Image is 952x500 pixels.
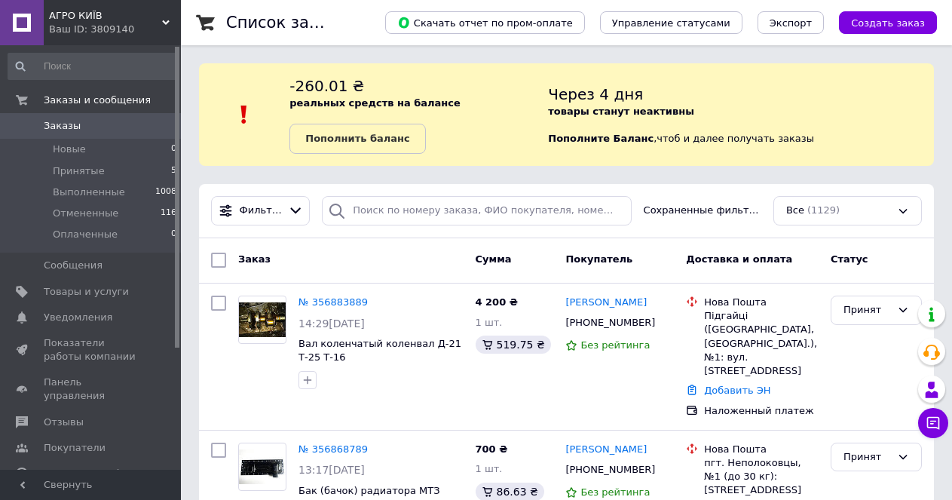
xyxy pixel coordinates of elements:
h1: Список заказов [226,14,356,32]
span: Товары и услуги [44,285,129,299]
b: реальных средств на балансе [289,97,461,109]
div: , чтоб и далее получать заказы [548,75,934,154]
span: Фильтры [240,204,282,218]
span: 4 200 ₴ [476,296,518,308]
img: :exclamation: [233,103,256,126]
span: Новые [53,143,86,156]
a: № 356868789 [298,443,368,455]
div: Наложенный платеж [704,404,819,418]
span: Оплаченные [53,228,118,241]
a: Пополнить баланс [289,124,425,154]
span: Сумма [476,253,512,265]
span: 0 [171,228,176,241]
span: АГРО КИЇВ [49,9,162,23]
span: Принятые [53,164,105,178]
span: 1 шт. [476,463,503,474]
span: Без рейтинга [580,486,650,498]
button: Чат с покупателем [918,408,948,438]
div: Принят [843,302,891,318]
span: Без рейтинга [580,339,650,351]
a: Вал коленчатый коленвал Д-21 Т-25 Т-16 Д[US_EMPLOYER_IDENTIFICATION_NUMBER] [298,338,515,377]
span: Экспорт [770,17,812,29]
span: Через 4 дня [548,85,643,103]
span: 116 [161,207,176,220]
span: 0 [171,143,176,156]
button: Экспорт [758,11,824,34]
button: Создать заказ [839,11,937,34]
span: Отзывы [44,416,84,429]
span: Создать заказ [851,17,925,29]
span: Доставка и оплата [686,253,792,265]
span: 1008 [155,186,176,199]
a: [PERSON_NAME] [565,443,647,457]
b: Пополнить баланс [305,133,409,144]
b: Пополните Баланс [548,133,654,144]
img: Фото товару [239,302,286,338]
span: Заказы и сообщения [44,94,151,107]
span: Все [786,204,804,218]
span: Каталог ProSale [44,467,125,480]
div: пгт. Неполоковцы, №1 (до 30 кг): [STREET_ADDRESS] [704,456,819,498]
input: Поиск по номеру заказа, ФИО покупателя, номеру телефона, Email, номеру накладной [322,196,631,225]
span: (1129) [807,204,840,216]
button: Скачать отчет по пром-оплате [385,11,585,34]
b: товары станут неактивны [548,106,694,117]
span: Заказы [44,119,81,133]
div: 519.75 ₴ [476,336,551,354]
div: Нова Пошта [704,296,819,309]
span: Панель управления [44,376,139,403]
span: Уведомления [44,311,112,324]
span: Статус [831,253,868,265]
a: [PERSON_NAME] [565,296,647,310]
span: 5 [171,164,176,178]
a: Фото товару [238,443,286,491]
span: 13:17[DATE] [298,464,365,476]
span: 14:29[DATE] [298,317,365,330]
span: Сообщения [44,259,103,272]
span: Выполненные [53,186,125,199]
span: Сохраненные фильтры: [644,204,761,218]
span: Скачать отчет по пром-оплате [397,16,573,29]
img: Фото товару [239,449,286,485]
div: Ваш ID: 3809140 [49,23,181,36]
button: Управление статусами [600,11,742,34]
input: Поиск [8,53,178,80]
div: [PHONE_NUMBER] [562,313,658,333]
span: Показатели работы компании [44,336,139,363]
div: [PHONE_NUMBER] [562,460,658,480]
span: -260.01 ₴ [289,77,364,95]
span: 700 ₴ [476,443,508,455]
a: Создать заказ [824,17,937,28]
div: Принят [843,449,891,465]
span: Отмененные [53,207,118,220]
span: Покупатели [44,441,106,455]
a: Фото товару [238,296,286,344]
a: Добавить ЭН [704,385,770,396]
span: Управление статусами [612,17,730,29]
span: 1 шт. [476,317,503,328]
span: Заказ [238,253,271,265]
div: Нова Пошта [704,443,819,456]
a: № 356883889 [298,296,368,308]
div: Підгайці ([GEOGRAPHIC_DATA], [GEOGRAPHIC_DATA].), №1: вул. [STREET_ADDRESS] [704,309,819,378]
span: Покупатель [565,253,632,265]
